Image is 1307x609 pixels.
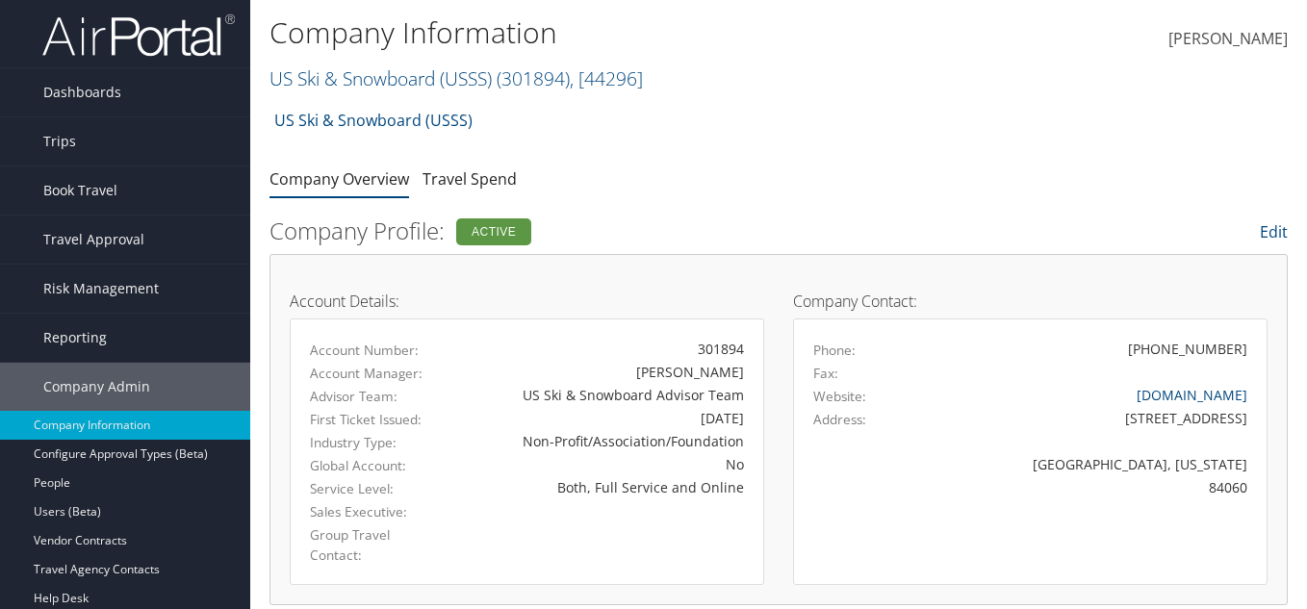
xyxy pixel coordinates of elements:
span: ( 301894 ) [497,65,570,91]
span: Book Travel [43,166,117,215]
h2: Company Profile: [269,215,938,247]
h4: Account Details: [290,293,764,309]
a: [DOMAIN_NAME] [1137,386,1247,404]
a: Company Overview [269,168,409,190]
div: Active [456,218,531,245]
label: Account Number: [310,341,435,360]
div: [PERSON_NAME] [464,362,744,382]
span: Risk Management [43,265,159,313]
label: Service Level: [310,479,435,498]
label: Address: [813,410,866,429]
label: Advisor Team: [310,387,435,406]
a: US Ski & Snowboard (USSS) [269,65,643,91]
span: , [ 44296 ] [570,65,643,91]
a: US Ski & Snowboard (USSS) [274,101,473,140]
div: 84060 [929,477,1247,497]
div: US Ski & Snowboard Advisor Team [464,385,744,405]
span: Trips [43,117,76,165]
div: [DATE] [464,408,744,428]
span: Reporting [43,314,107,362]
h1: Company Information [269,13,948,53]
div: [PHONE_NUMBER] [1128,339,1247,359]
label: Sales Executive: [310,502,435,521]
a: Edit [1260,221,1288,242]
a: [PERSON_NAME] [1168,10,1288,69]
div: [STREET_ADDRESS] [929,408,1247,428]
label: Phone: [813,341,856,360]
img: airportal-logo.png [42,13,235,58]
span: Travel Approval [43,216,144,264]
span: Dashboards [43,68,121,116]
div: Non-Profit/Association/Foundation [464,431,744,451]
label: First Ticket Issued: [310,410,435,429]
div: Both, Full Service and Online [464,477,744,497]
label: Account Manager: [310,364,435,383]
label: Fax: [813,364,838,383]
span: Company Admin [43,363,150,411]
label: Group Travel Contact: [310,525,435,565]
div: [GEOGRAPHIC_DATA], [US_STATE] [929,454,1247,474]
div: No [464,454,744,474]
div: 301894 [464,339,744,359]
label: Global Account: [310,456,435,475]
label: Industry Type: [310,433,435,452]
label: Website: [813,387,866,406]
a: Travel Spend [423,168,517,190]
span: [PERSON_NAME] [1168,28,1288,49]
h4: Company Contact: [793,293,1268,309]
